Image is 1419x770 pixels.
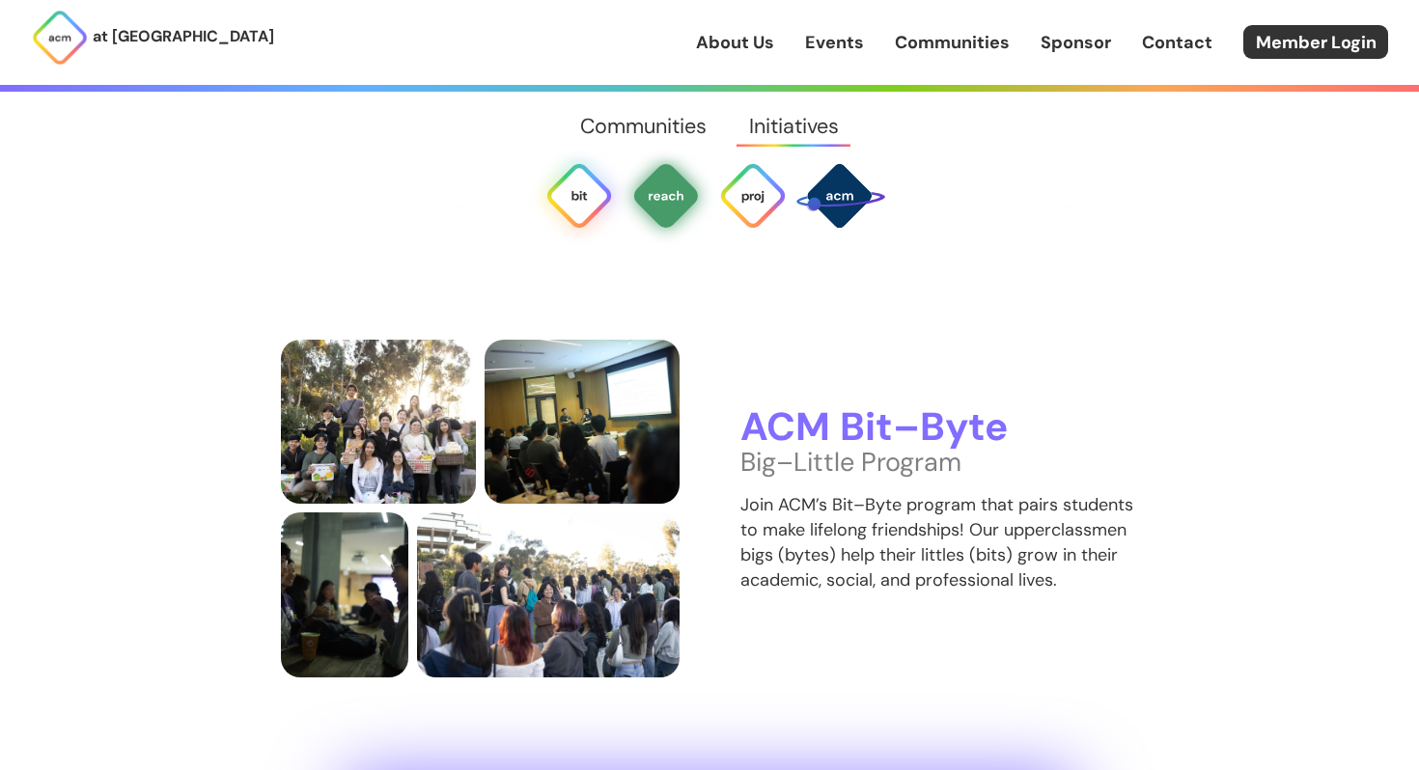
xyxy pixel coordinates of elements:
img: ACM Outreach [631,161,701,231]
a: Communities [560,92,728,161]
img: members at bit byte allocation [417,512,680,677]
img: VP Membership Tony presents tips for success for the bit byte program [485,340,680,505]
p: at [GEOGRAPHIC_DATA] [93,24,274,49]
a: at [GEOGRAPHIC_DATA] [31,9,274,67]
img: Bit Byte [544,161,614,231]
a: Sponsor [1041,30,1111,55]
p: Join ACM’s Bit–Byte program that pairs students to make lifelong friendships! Our upperclassmen b... [740,492,1139,592]
a: Member Login [1243,25,1388,59]
img: ACM Logo [31,9,89,67]
h3: ACM Bit–Byte [740,406,1139,450]
img: members talk over some tapioca express "boba" [281,512,408,677]
a: Events [805,30,864,55]
img: ACM Projects [718,161,788,231]
a: Contact [1142,30,1212,55]
p: Big–Little Program [740,450,1139,475]
img: one or two trees in the bit byte program [281,340,476,505]
a: Communities [895,30,1010,55]
img: SPACE [793,150,885,241]
a: About Us [696,30,774,55]
a: Initiatives [728,92,859,161]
